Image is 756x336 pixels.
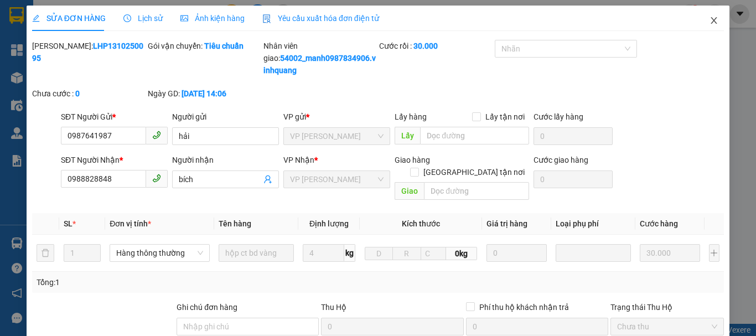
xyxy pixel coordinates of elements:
span: Đơn vị tính [110,219,151,228]
span: Lấy hàng [395,112,427,121]
span: VP LÊ HỒNG PHONG [290,128,384,144]
b: 54002_manh0987834906.vinhquang [263,54,376,75]
button: Close [698,6,729,37]
input: Dọc đường [420,127,529,144]
span: phone [152,174,161,183]
span: [GEOGRAPHIC_DATA] tận nơi [419,166,529,178]
input: 0 [640,244,700,262]
span: phone [152,131,161,139]
span: Thu Hộ [321,303,346,312]
div: [PERSON_NAME]: [32,40,146,64]
span: SỬA ĐƠN HÀNG [32,14,106,23]
b: Tiêu chuẩn [204,42,244,50]
input: Ghi chú đơn hàng [177,318,319,335]
span: Yêu cầu xuất hóa đơn điện tử [262,14,379,23]
b: 30.000 [413,42,438,50]
span: close [710,16,718,25]
span: Giao [395,182,424,200]
img: icon [262,14,271,23]
span: Kích thước [402,219,440,228]
span: Lấy tận nơi [481,111,529,123]
span: clock-circle [123,14,131,22]
span: Định lượng [309,219,349,228]
div: Người nhận [172,154,279,166]
label: Ghi chú đơn hàng [177,303,237,312]
span: Tên hàng [219,219,251,228]
span: edit [32,14,40,22]
div: Chưa cước : [32,87,146,100]
label: Cước lấy hàng [534,112,583,121]
span: Lấy [395,127,420,144]
input: VD: Bàn, Ghế [219,244,294,262]
div: Tổng: 1 [37,276,293,288]
div: Ngày GD: [148,87,261,100]
span: kg [344,244,355,262]
input: Cước lấy hàng [534,127,613,145]
span: SL [64,219,73,228]
div: Người gửi [172,111,279,123]
input: 0 [486,244,547,262]
span: picture [180,14,188,22]
div: Cước rồi : [379,40,493,52]
input: Cước giao hàng [534,170,613,188]
div: Nhân viên giao: [263,40,377,76]
label: Cước giao hàng [534,156,588,164]
button: delete [37,244,54,262]
button: plus [709,244,719,262]
div: SĐT Người Nhận [61,154,168,166]
span: user-add [263,175,272,184]
span: Lịch sử [123,14,163,23]
span: Chưa thu [617,318,717,335]
div: Trạng thái Thu Hộ [610,301,724,313]
input: C [421,247,446,260]
span: Hàng thông thường [116,245,203,261]
span: Giao hàng [395,156,430,164]
input: R [392,247,421,260]
span: Cước hàng [640,219,678,228]
span: Giá trị hàng [486,219,527,228]
b: 0 [75,89,80,98]
span: VP Nhận [283,156,314,164]
div: SĐT Người Gửi [61,111,168,123]
span: Phí thu hộ khách nhận trả [475,301,573,313]
b: [DATE] 14:06 [182,89,226,98]
span: VP Linh Đàm [290,171,384,188]
span: 0kg [446,247,478,260]
span: Ảnh kiện hàng [180,14,245,23]
input: Dọc đường [424,182,529,200]
th: Loại phụ phí [551,213,635,235]
div: Gói vận chuyển: [148,40,261,52]
input: D [365,247,393,260]
div: VP gửi [283,111,390,123]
